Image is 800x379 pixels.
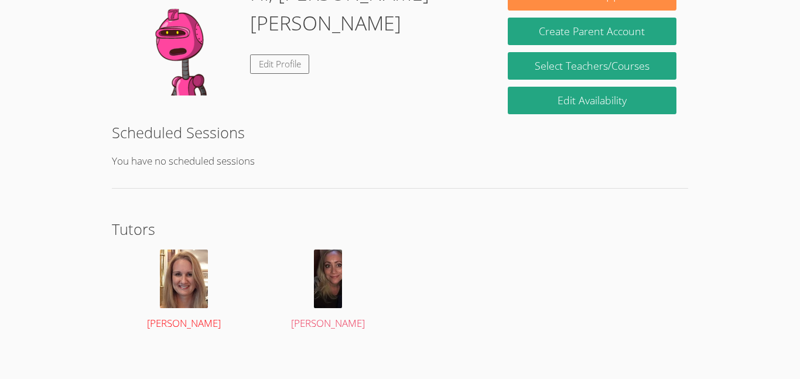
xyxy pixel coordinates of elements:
a: [PERSON_NAME] [124,250,245,332]
h2: Tutors [112,218,688,240]
p: You have no scheduled sessions [112,153,688,170]
button: Create Parent Account [508,18,676,45]
a: Edit Availability [508,87,676,114]
a: Select Teachers/Courses [508,52,676,80]
h2: Scheduled Sessions [112,121,688,144]
a: [PERSON_NAME] [268,250,389,332]
img: avatar.png [314,250,342,308]
a: Edit Profile [250,54,310,74]
span: [PERSON_NAME] [147,316,221,330]
img: avatar.png [160,250,208,308]
span: [PERSON_NAME] [291,316,365,330]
